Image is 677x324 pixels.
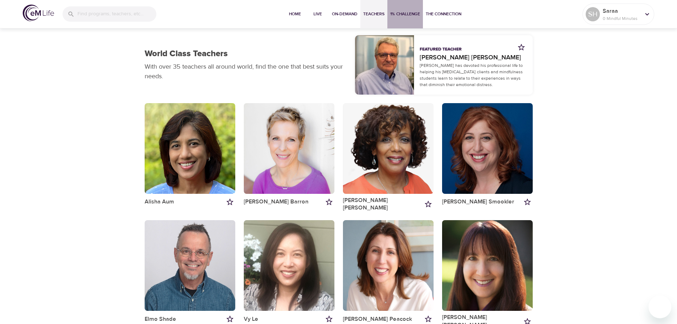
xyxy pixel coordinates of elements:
[420,46,462,53] p: Featured Teacher
[23,5,54,21] img: logo
[343,197,423,212] a: [PERSON_NAME] [PERSON_NAME]
[286,10,303,18] span: Home
[649,296,671,318] iframe: Knapp för att öppna meddelandefönstret
[244,315,258,323] a: Vy Le
[603,7,640,15] p: Saraa
[244,198,308,206] a: [PERSON_NAME] Barron
[145,62,346,81] p: With over 35 teachers all around world, find the one that best suits your needs.
[516,42,527,53] button: Add to my favorites
[332,10,358,18] span: On-Demand
[309,10,326,18] span: Live
[363,10,385,18] span: Teachers
[324,197,334,207] button: Add to my favorites
[426,10,461,18] span: The Connection
[390,10,420,18] span: 1% Challenge
[145,198,174,206] a: Alisha Aum
[420,53,527,62] a: [PERSON_NAME] [PERSON_NAME]
[420,62,527,88] p: [PERSON_NAME] has devoted his professional life to helping his [MEDICAL_DATA] clients and mindful...
[586,7,600,21] div: SH
[145,315,176,323] a: Elmo Shade
[343,315,412,323] a: [PERSON_NAME] Peacock
[522,197,533,207] button: Add to my favorites
[442,198,514,206] a: [PERSON_NAME] Smookler
[145,49,228,59] h1: World Class Teachers
[225,197,235,207] button: Add to my favorites
[603,15,640,22] p: 0 Mindful Minutes
[77,6,156,22] input: Find programs, teachers, etc...
[423,199,434,209] button: Add to my favorites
